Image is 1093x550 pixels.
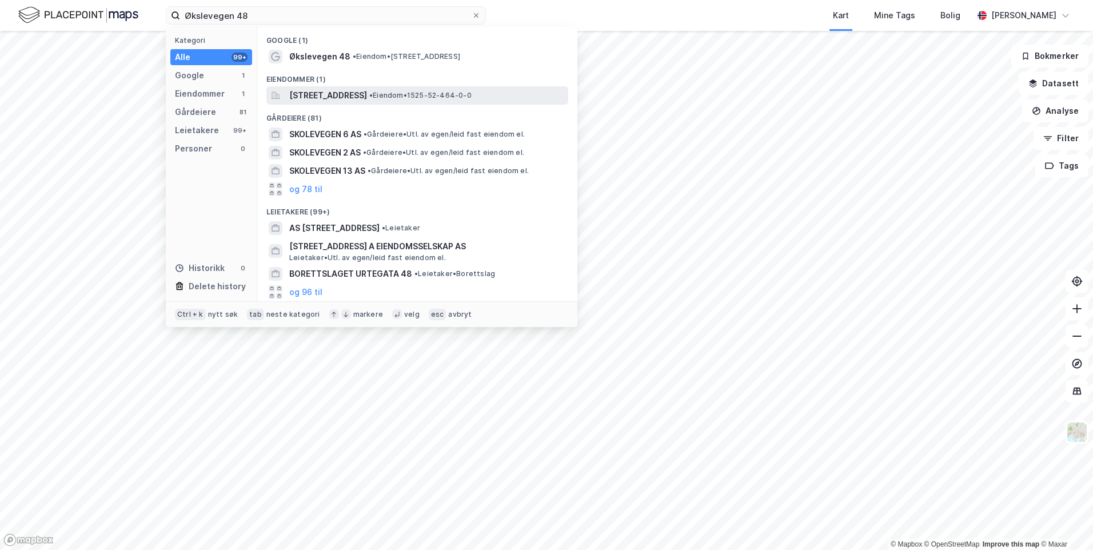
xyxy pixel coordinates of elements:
[369,91,373,99] span: •
[368,166,529,176] span: Gårdeiere • Utl. av egen/leid fast eiendom el.
[175,261,225,275] div: Historikk
[238,144,248,153] div: 0
[257,27,577,47] div: Google (1)
[983,540,1039,548] a: Improve this map
[247,309,264,320] div: tab
[175,105,216,119] div: Gårdeiere
[363,148,366,157] span: •
[364,130,525,139] span: Gårdeiere • Utl. av egen/leid fast eiendom el.
[175,69,204,82] div: Google
[175,309,206,320] div: Ctrl + k
[232,53,248,62] div: 99+
[369,91,472,100] span: Eiendom • 1525-52-464-0-0
[180,7,472,24] input: Søk på adresse, matrikkel, gårdeiere, leietakere eller personer
[414,269,418,278] span: •
[353,310,383,319] div: markere
[1035,154,1088,177] button: Tags
[353,52,460,61] span: Eiendom • [STREET_ADDRESS]
[874,9,915,22] div: Mine Tags
[364,130,367,138] span: •
[289,164,365,178] span: SKOLEVEGEN 13 AS
[175,50,190,64] div: Alle
[289,89,367,102] span: [STREET_ADDRESS]
[353,52,356,61] span: •
[289,50,350,63] span: Økslevegen 48
[382,224,385,232] span: •
[289,146,361,160] span: SKOLEVEGEN 2 AS
[363,148,524,157] span: Gårdeiere • Utl. av egen/leid fast eiendom el.
[991,9,1056,22] div: [PERSON_NAME]
[289,285,322,299] button: og 96 til
[175,36,252,45] div: Kategori
[175,87,225,101] div: Eiendommer
[257,66,577,86] div: Eiendommer (1)
[175,142,212,156] div: Personer
[257,198,577,219] div: Leietakere (99+)
[3,533,54,547] a: Mapbox homepage
[404,310,420,319] div: velg
[1011,45,1088,67] button: Bokmerker
[189,280,246,293] div: Delete history
[238,89,248,98] div: 1
[18,5,138,25] img: logo.f888ab2527a4732fd821a326f86c7f29.svg
[448,310,472,319] div: avbryt
[289,182,322,196] button: og 78 til
[238,107,248,117] div: 81
[924,540,980,548] a: OpenStreetMap
[382,224,420,233] span: Leietaker
[833,9,849,22] div: Kart
[238,71,248,80] div: 1
[208,310,238,319] div: nytt søk
[429,309,446,320] div: esc
[289,267,412,281] span: BORETTSLAGET URTEGATA 48
[1034,127,1088,150] button: Filter
[1066,421,1088,443] img: Z
[266,310,320,319] div: neste kategori
[368,166,371,175] span: •
[238,264,248,273] div: 0
[289,240,564,253] span: [STREET_ADDRESS] A EIENDOMSSELSKAP AS
[175,123,219,137] div: Leietakere
[289,221,380,235] span: AS [STREET_ADDRESS]
[1036,495,1093,550] iframe: Chat Widget
[289,253,446,262] span: Leietaker • Utl. av egen/leid fast eiendom el.
[414,269,495,278] span: Leietaker • Borettslag
[1022,99,1088,122] button: Analyse
[257,105,577,125] div: Gårdeiere (81)
[289,127,361,141] span: SKOLEVEGEN 6 AS
[891,540,922,548] a: Mapbox
[940,9,960,22] div: Bolig
[232,126,248,135] div: 99+
[1019,72,1088,95] button: Datasett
